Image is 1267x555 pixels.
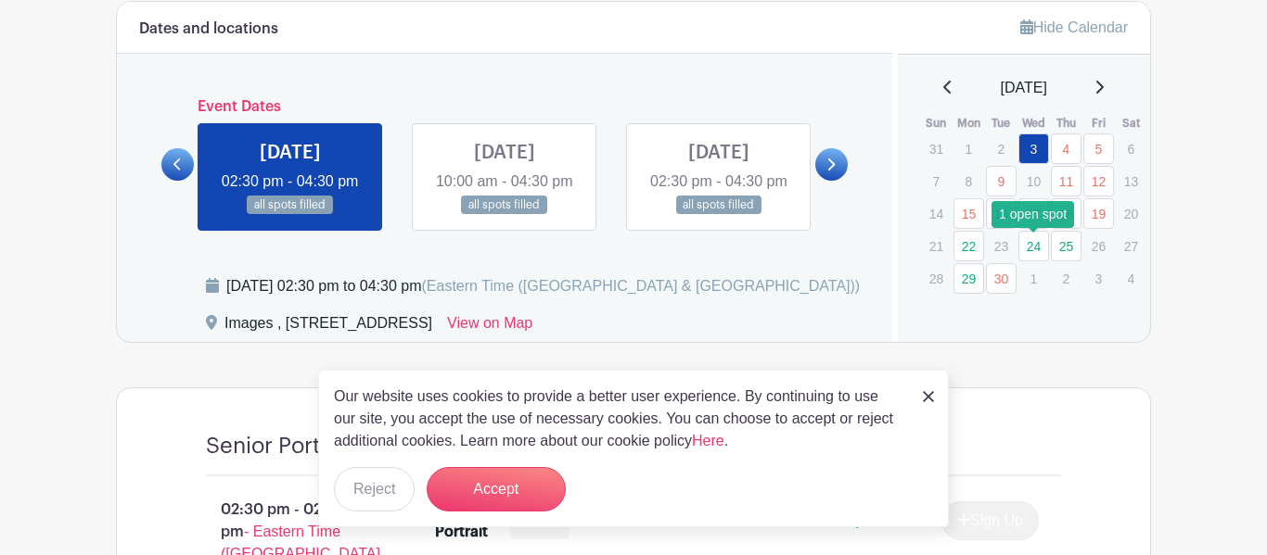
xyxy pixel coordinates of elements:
a: Hide Calendar [1020,19,1128,35]
th: Wed [1017,114,1050,132]
a: 12 [1083,166,1114,196]
a: 11 [1051,166,1081,196]
a: 15 [953,198,984,229]
span: Spots Full [846,512,912,528]
span: [DATE] [1001,77,1047,99]
a: View on Map [447,312,532,342]
p: 27 [1116,232,1146,260]
div: 1 open spot [992,201,1074,228]
h6: Dates and locations [139,20,278,38]
p: 1 [1018,264,1049,293]
p: 26 [1083,232,1114,260]
p: 23 [986,232,1017,260]
p: 2 [986,134,1017,163]
th: Sat [1115,114,1147,132]
h4: Senior Portrait Appointment [206,433,498,460]
th: Fri [1082,114,1115,132]
p: 20 [1116,199,1146,228]
button: Reject [334,467,415,511]
div: Images , [STREET_ADDRESS] [224,312,432,342]
a: Here [692,433,724,448]
p: 1 [953,134,984,163]
p: 2 [1051,264,1081,293]
a: 19 [1083,198,1114,229]
p: 3 [1083,264,1114,293]
a: 9 [986,166,1017,196]
div: [DATE] 02:30 pm to 04:30 pm [226,275,860,297]
p: 10 [1018,167,1049,196]
a: 24 [1018,231,1049,261]
p: 31 [921,134,952,163]
a: 5 [1083,133,1114,164]
a: 22 [953,231,984,261]
th: Mon [953,114,985,132]
th: Tue [985,114,1017,132]
a: 4 [1051,133,1081,164]
a: 3 [1018,133,1049,164]
p: Our website uses cookies to provide a better user experience. By continuing to use our site, you ... [334,385,903,452]
img: close_button-5f87c8562297e5c2d7936805f587ecaba9071eb48480494691a3f1689db116b3.svg [923,391,934,402]
p: 28 [921,264,952,293]
span: (Eastern Time ([GEOGRAPHIC_DATA] & [GEOGRAPHIC_DATA])) [421,278,860,294]
p: 6 [1116,134,1146,163]
p: 13 [1116,167,1146,196]
a: 25 [1051,231,1081,261]
button: Accept [427,467,566,511]
a: 30 [986,263,1017,294]
h6: Event Dates [194,98,815,116]
p: 21 [921,232,952,260]
p: 14 [921,199,952,228]
p: 4 [1116,264,1146,293]
th: Sun [920,114,953,132]
a: 16 [986,198,1017,229]
a: 29 [953,263,984,294]
th: Thu [1050,114,1082,132]
p: 7 [921,167,952,196]
p: 8 [953,167,984,196]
